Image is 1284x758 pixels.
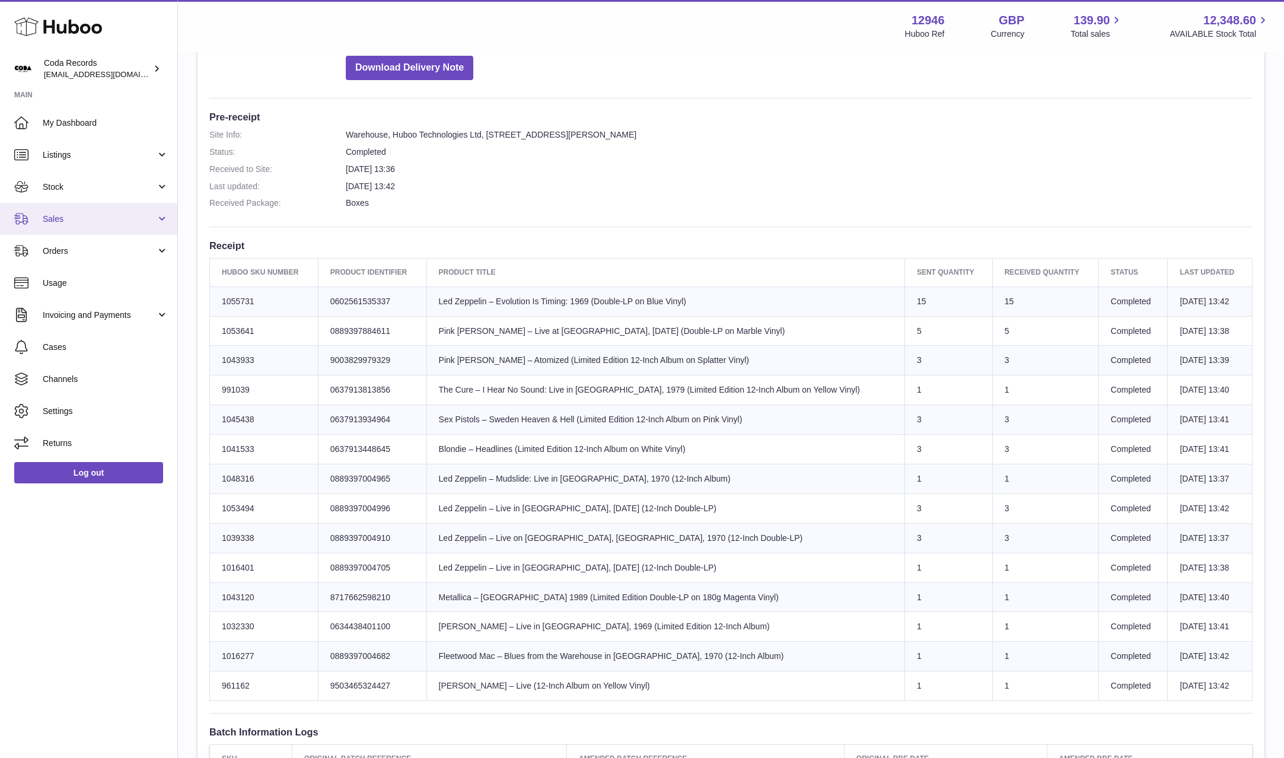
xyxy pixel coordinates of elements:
[1070,28,1123,40] span: Total sales
[1168,375,1253,405] td: [DATE] 13:40
[318,464,426,493] td: 0889397004965
[43,374,168,385] span: Channels
[210,405,318,435] td: 1045438
[43,310,156,321] span: Invoicing and Payments
[426,582,904,612] td: Metallica – [GEOGRAPHIC_DATA] 1989 (Limited Edition Double-LP on 180g Magenta Vinyl)
[318,642,426,671] td: 0889397004682
[1168,523,1253,553] td: [DATE] 13:37
[43,117,168,129] span: My Dashboard
[346,164,1253,175] dd: [DATE] 13:36
[1098,612,1168,642] td: Completed
[904,523,992,553] td: 3
[210,612,318,642] td: 1032330
[1203,12,1256,28] span: 12,348.60
[904,375,992,405] td: 1
[209,110,1253,123] h3: Pre-receipt
[1098,405,1168,435] td: Completed
[1168,316,1253,346] td: [DATE] 13:38
[1098,582,1168,612] td: Completed
[43,438,168,449] span: Returns
[210,553,318,582] td: 1016401
[210,259,318,286] th: Huboo SKU Number
[44,58,151,80] div: Coda Records
[318,316,426,346] td: 0889397884611
[14,462,163,483] a: Log out
[992,316,1098,346] td: 5
[904,612,992,642] td: 1
[1098,523,1168,553] td: Completed
[426,493,904,523] td: Led Zeppelin – Live in [GEOGRAPHIC_DATA], [DATE] (12-Inch Double-LP)
[1098,464,1168,493] td: Completed
[912,12,945,28] strong: 12946
[14,60,32,78] img: haz@pcatmedia.com
[318,346,426,375] td: 9003829979329
[209,129,346,141] dt: Site Info:
[1098,435,1168,464] td: Completed
[992,582,1098,612] td: 1
[1098,493,1168,523] td: Completed
[210,286,318,316] td: 1055731
[1168,464,1253,493] td: [DATE] 13:37
[210,435,318,464] td: 1041533
[992,612,1098,642] td: 1
[992,493,1098,523] td: 3
[999,12,1024,28] strong: GBP
[43,278,168,289] span: Usage
[904,671,992,701] td: 1
[43,214,156,225] span: Sales
[1070,12,1123,40] a: 139.90 Total sales
[426,523,904,553] td: Led Zeppelin – Live on [GEOGRAPHIC_DATA], [GEOGRAPHIC_DATA], 1970 (12-Inch Double-LP)
[904,642,992,671] td: 1
[1098,259,1168,286] th: Status
[905,28,945,40] div: Huboo Ref
[318,435,426,464] td: 0637913448645
[1168,346,1253,375] td: [DATE] 13:39
[44,69,174,79] span: [EMAIL_ADDRESS][DOMAIN_NAME]
[209,181,346,192] dt: Last updated:
[1073,12,1110,28] span: 139.90
[346,181,1253,192] dd: [DATE] 13:42
[992,346,1098,375] td: 3
[43,342,168,353] span: Cases
[210,464,318,493] td: 1048316
[1170,28,1270,40] span: AVAILABLE Stock Total
[992,405,1098,435] td: 3
[1098,375,1168,405] td: Completed
[1168,642,1253,671] td: [DATE] 13:42
[426,464,904,493] td: Led Zeppelin – Mudslide: Live in [GEOGRAPHIC_DATA], 1970 (12-Inch Album)
[346,146,1253,158] dd: Completed
[43,246,156,257] span: Orders
[346,198,1253,209] dd: Boxes
[904,582,992,612] td: 1
[210,642,318,671] td: 1016277
[904,405,992,435] td: 3
[426,259,904,286] th: Product title
[904,464,992,493] td: 1
[426,316,904,346] td: Pink [PERSON_NAME] – Live at [GEOGRAPHIC_DATA], [DATE] (Double-LP on Marble Vinyl)
[991,28,1025,40] div: Currency
[1098,286,1168,316] td: Completed
[1168,671,1253,701] td: [DATE] 13:42
[209,239,1253,252] h3: Receipt
[904,286,992,316] td: 15
[992,642,1098,671] td: 1
[318,523,426,553] td: 0889397004910
[904,316,992,346] td: 5
[210,316,318,346] td: 1053641
[210,582,318,612] td: 1043120
[209,146,346,158] dt: Status:
[43,406,168,417] span: Settings
[426,286,904,316] td: Led Zeppelin – Evolution Is Timing: 1969 (Double-LP on Blue Vinyl)
[210,346,318,375] td: 1043933
[992,286,1098,316] td: 15
[43,149,156,161] span: Listings
[318,493,426,523] td: 0889397004996
[426,612,904,642] td: [PERSON_NAME] – Live in [GEOGRAPHIC_DATA], 1969 (Limited Edition 12-Inch Album)
[43,181,156,193] span: Stock
[992,435,1098,464] td: 3
[992,553,1098,582] td: 1
[210,523,318,553] td: 1039338
[318,259,426,286] th: Product Identifier
[209,725,1253,738] h3: Batch Information Logs
[1098,671,1168,701] td: Completed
